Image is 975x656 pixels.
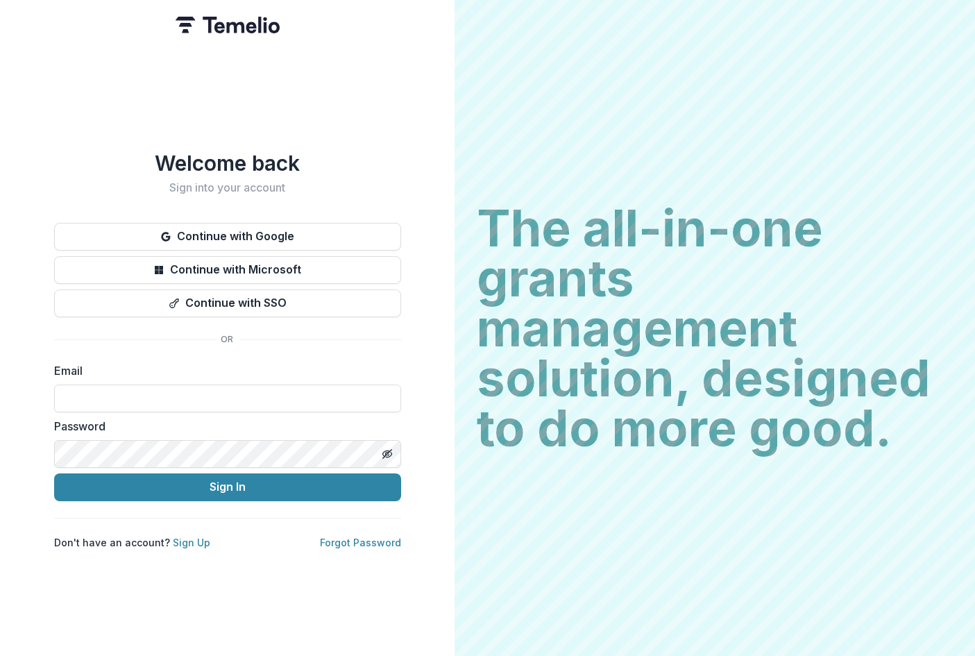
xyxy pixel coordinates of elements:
button: Sign In [54,473,401,501]
label: Email [54,362,393,379]
button: Continue with Google [54,223,401,251]
label: Password [54,418,393,435]
button: Continue with SSO [54,289,401,317]
h1: Welcome back [54,151,401,176]
h2: Sign into your account [54,181,401,194]
p: Don't have an account? [54,535,210,550]
img: Temelio [176,17,280,33]
button: Toggle password visibility [376,443,398,465]
button: Continue with Microsoft [54,256,401,284]
a: Forgot Password [320,537,401,548]
a: Sign Up [173,537,210,548]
